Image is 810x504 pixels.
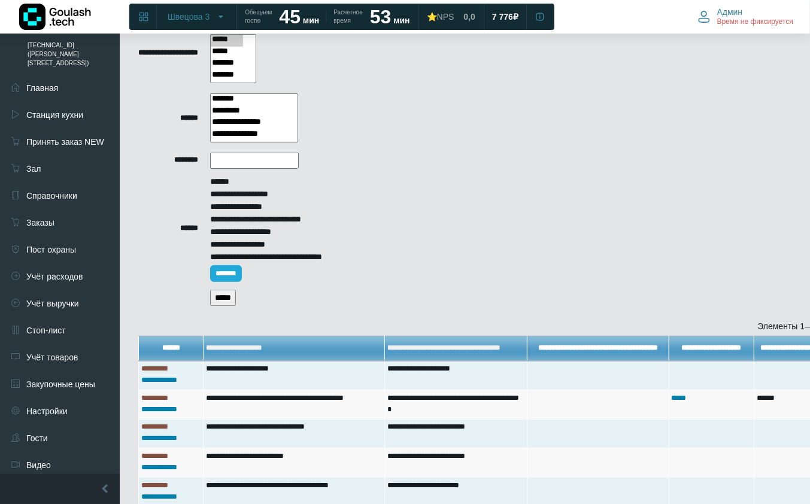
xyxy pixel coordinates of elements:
[160,7,233,26] button: Швецова 3
[717,17,793,27] span: Время не фиксируется
[333,8,362,25] span: Расчетное время
[492,11,513,22] span: 7 776
[513,11,518,22] span: ₽
[427,11,454,22] div: ⭐
[393,16,409,25] span: мин
[717,7,743,17] span: Админ
[420,6,483,28] a: ⭐NPS 0,0
[691,4,800,29] button: Админ Время не фиксируется
[19,4,91,30] img: Логотип компании Goulash.tech
[485,6,526,28] a: 7 776 ₽
[437,12,454,22] span: NPS
[238,6,417,28] a: Обещаем гостю 45 мин Расчетное время 53 мин
[464,11,475,22] span: 0,0
[370,6,392,28] strong: 53
[279,6,301,28] strong: 45
[245,8,272,25] span: Обещаем гостю
[168,11,210,22] span: Швецова 3
[303,16,319,25] span: мин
